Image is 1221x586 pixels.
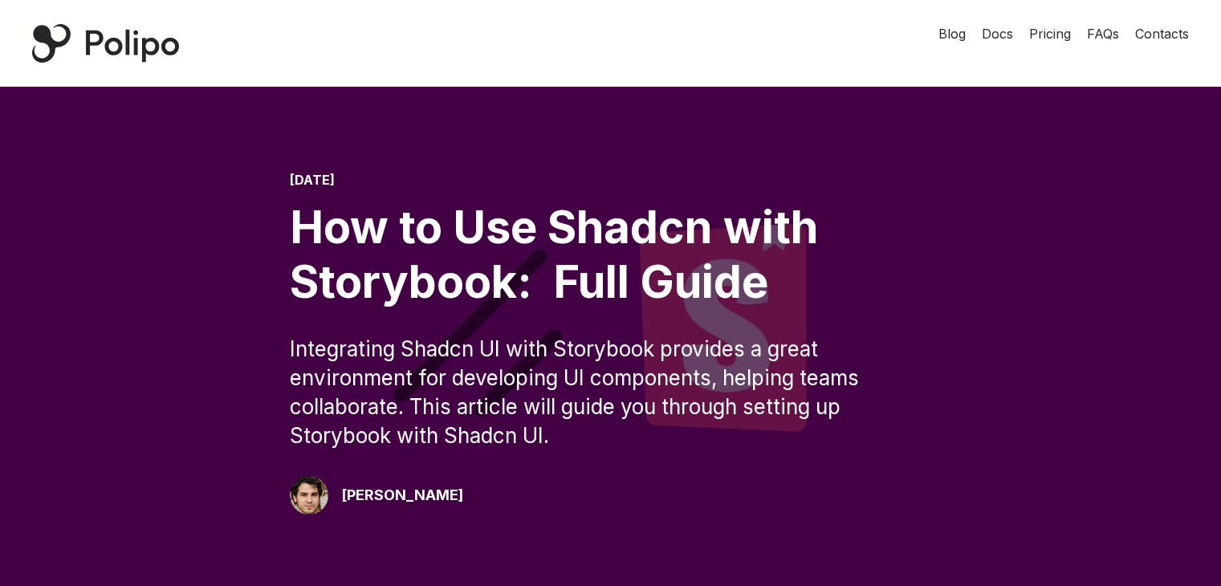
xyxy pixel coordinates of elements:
a: Contacts [1135,24,1189,43]
img: Giorgio Pari Polipo [290,476,328,515]
span: Pricing [1029,26,1071,42]
time: [DATE] [290,172,335,188]
a: FAQs [1087,24,1119,43]
div: [PERSON_NAME] [341,484,463,507]
a: Pricing [1029,24,1071,43]
div: How to Use Shadcn with Storybook: Full Guide [290,201,932,308]
span: Blog [938,26,966,42]
div: Integrating Shadcn UI with Storybook provides a great environment for developing UI components, h... [290,335,932,450]
span: FAQs [1087,26,1119,42]
span: Contacts [1135,26,1189,42]
span: Docs [982,26,1013,42]
a: Blog [938,24,966,43]
a: Docs [982,24,1013,43]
